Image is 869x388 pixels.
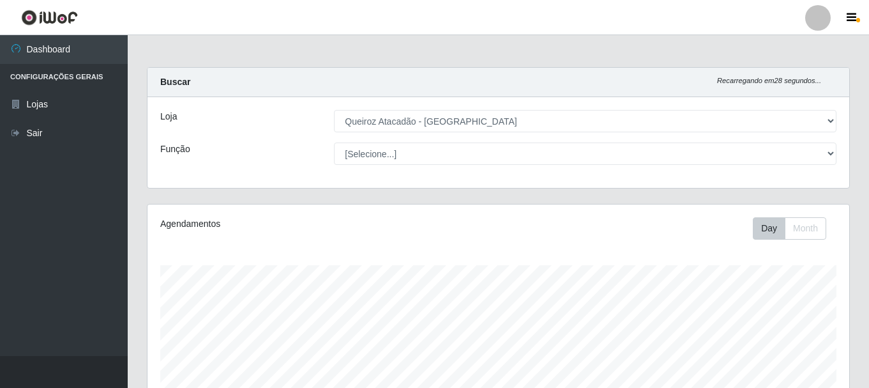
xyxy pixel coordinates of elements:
[753,217,836,240] div: Toolbar with button groups
[160,110,177,123] label: Loja
[717,77,821,84] i: Recarregando em 28 segundos...
[160,143,190,156] label: Função
[160,77,190,87] strong: Buscar
[753,217,826,240] div: First group
[785,217,826,240] button: Month
[160,217,431,231] div: Agendamentos
[753,217,785,240] button: Day
[21,10,78,26] img: CoreUI Logo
